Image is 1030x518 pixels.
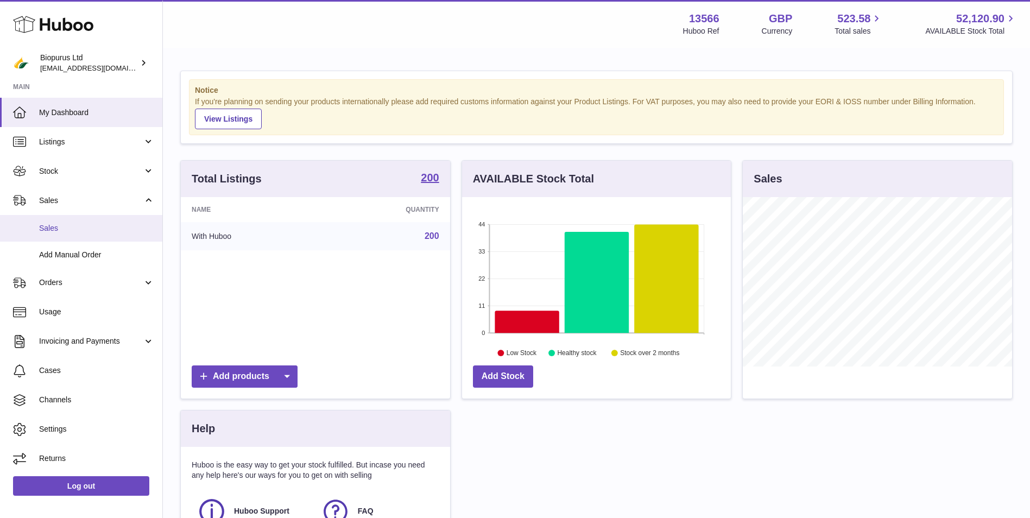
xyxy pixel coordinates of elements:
[40,64,160,72] span: [EMAIL_ADDRESS][DOMAIN_NAME]
[478,302,485,309] text: 11
[473,365,533,388] a: Add Stock
[956,11,1004,26] span: 52,120.90
[754,172,782,186] h3: Sales
[13,55,29,71] img: internalAdmin-13566@internal.huboo.com
[925,11,1017,36] a: 52,120.90 AVAILABLE Stock Total
[181,197,323,222] th: Name
[478,275,485,282] text: 22
[195,109,262,129] a: View Listings
[39,195,143,206] span: Sales
[323,197,450,222] th: Quantity
[39,365,154,376] span: Cases
[39,166,143,176] span: Stock
[689,11,719,26] strong: 13566
[358,506,374,516] span: FAQ
[234,506,289,516] span: Huboo Support
[835,11,883,36] a: 523.58 Total sales
[425,231,439,241] a: 200
[192,365,298,388] a: Add products
[195,85,998,96] strong: Notice
[181,222,323,250] td: With Huboo
[195,97,998,129] div: If you're planning on sending your products internationally please add required customs informati...
[837,11,870,26] span: 523.58
[39,137,143,147] span: Listings
[192,421,215,436] h3: Help
[557,349,597,357] text: Healthy stock
[40,53,138,73] div: Biopurus Ltd
[192,172,262,186] h3: Total Listings
[762,26,793,36] div: Currency
[482,330,485,336] text: 0
[39,424,154,434] span: Settings
[478,221,485,228] text: 44
[39,108,154,118] span: My Dashboard
[421,172,439,185] a: 200
[683,26,719,36] div: Huboo Ref
[421,172,439,183] strong: 200
[39,223,154,233] span: Sales
[39,336,143,346] span: Invoicing and Payments
[39,307,154,317] span: Usage
[39,395,154,405] span: Channels
[39,250,154,260] span: Add Manual Order
[769,11,792,26] strong: GBP
[925,26,1017,36] span: AVAILABLE Stock Total
[39,277,143,288] span: Orders
[192,460,439,481] p: Huboo is the easy way to get your stock fulfilled. But incase you need any help here's our ways f...
[507,349,537,357] text: Low Stock
[13,476,149,496] a: Log out
[39,453,154,464] span: Returns
[478,248,485,255] text: 33
[473,172,594,186] h3: AVAILABLE Stock Total
[620,349,679,357] text: Stock over 2 months
[835,26,883,36] span: Total sales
